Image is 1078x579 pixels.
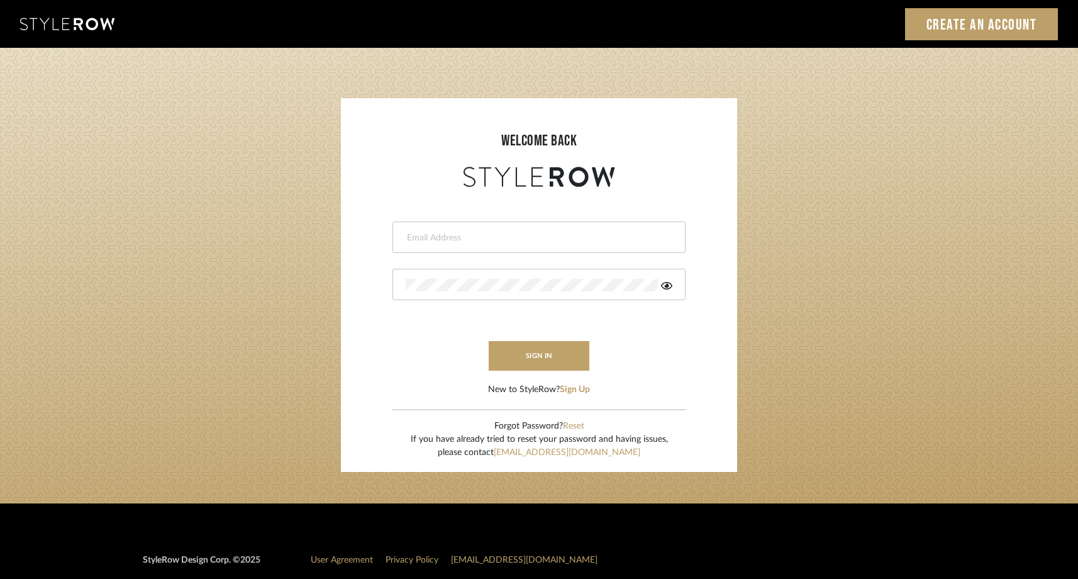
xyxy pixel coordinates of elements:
[905,8,1059,40] a: Create an Account
[386,556,438,565] a: Privacy Policy
[353,130,725,152] div: welcome back
[451,556,597,565] a: [EMAIL_ADDRESS][DOMAIN_NAME]
[411,433,668,459] div: If you have already tried to reset your password and having issues, please contact
[311,556,373,565] a: User Agreement
[143,554,260,577] div: StyleRow Design Corp. ©2025
[560,383,590,396] button: Sign Up
[489,341,589,371] button: sign in
[563,420,584,433] button: Reset
[411,420,668,433] div: Forgot Password?
[494,448,640,457] a: [EMAIL_ADDRESS][DOMAIN_NAME]
[488,383,590,396] div: New to StyleRow?
[406,232,669,244] input: Email Address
